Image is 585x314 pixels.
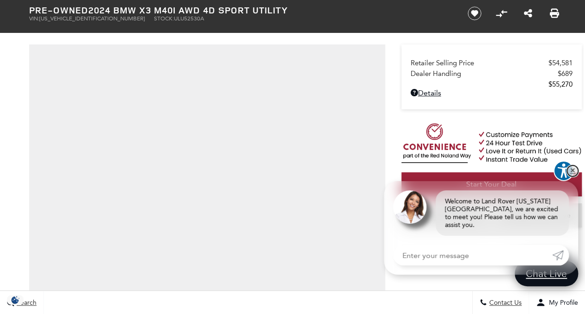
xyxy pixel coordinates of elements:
strong: Pre-Owned [29,4,88,16]
button: Open user profile menu [529,291,585,314]
span: Stock: [154,15,174,22]
h1: 2024 BMW X3 M40i AWD 4D Sport Utility [29,5,452,15]
input: Enter your message [393,245,552,265]
img: Opt-Out Icon [5,295,26,305]
span: Retailer Selling Price [411,59,548,67]
a: Submit [552,245,569,265]
span: $54,581 [548,59,573,67]
aside: Accessibility Help Desk [554,161,574,183]
button: Explore your accessibility options [554,161,574,181]
a: Print this Pre-Owned 2024 BMW X3 M40i AWD 4D Sport Utility [550,8,559,19]
span: Dealer Handling [411,69,558,78]
a: Details [411,88,573,97]
span: VIN: [29,15,39,22]
button: Compare Vehicle [494,6,508,20]
a: Dealer Handling $689 [411,69,573,78]
span: My Profile [545,299,578,307]
img: Agent profile photo [393,190,426,224]
a: Retailer Selling Price $54,581 [411,59,573,67]
button: Save vehicle [464,6,485,21]
a: Share this Pre-Owned 2024 BMW X3 M40i AWD 4D Sport Utility [523,8,532,19]
span: Start Your Deal [466,180,517,188]
iframe: Interactive Walkaround/Photo gallery of the vehicle/product [34,49,381,310]
div: Welcome to Land Rover [US_STATE][GEOGRAPHIC_DATA], we are excited to meet you! Please tell us how... [436,190,569,236]
span: [US_VEHICLE_IDENTIFICATION_NUMBER] [39,15,145,22]
a: $55,270 [411,80,573,88]
span: $55,270 [548,80,573,88]
a: Start Your Deal [401,172,582,196]
section: Click to Open Cookie Consent Modal [5,295,26,305]
span: Contact Us [487,299,522,307]
span: $689 [558,69,573,78]
span: ULU52530A [174,15,204,22]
